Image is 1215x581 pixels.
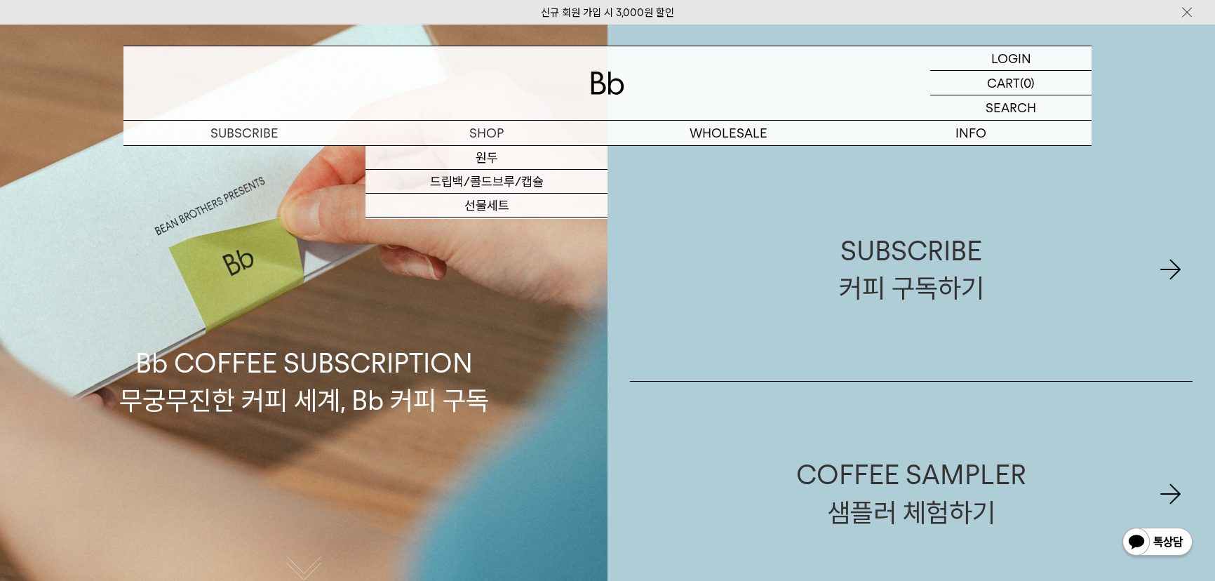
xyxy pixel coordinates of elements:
a: 선물세트 [365,194,607,218]
a: SUBSCRIBE [123,121,365,145]
div: COFFEE SAMPLER 샘플러 체험하기 [796,456,1026,530]
img: 로고 [591,72,624,95]
a: SHOP [365,121,607,145]
a: 원두 [365,146,607,170]
p: Bb COFFEE SUBSCRIPTION 무궁무진한 커피 세계, Bb 커피 구독 [119,211,489,419]
a: 드립백/콜드브루/캡슐 [365,170,607,194]
p: SEARCH [986,95,1036,120]
p: (0) [1020,71,1035,95]
a: 신규 회원 가입 시 3,000원 할인 [541,6,674,19]
div: SUBSCRIBE 커피 구독하기 [839,232,984,307]
img: 카카오톡 채널 1:1 채팅 버튼 [1121,526,1194,560]
a: 커피용품 [365,218,607,241]
a: CART (0) [930,71,1092,95]
p: LOGIN [991,46,1031,70]
p: CART [987,71,1020,95]
a: LOGIN [930,46,1092,71]
p: WHOLESALE [607,121,850,145]
a: SUBSCRIBE커피 구독하기 [630,158,1193,381]
p: INFO [850,121,1092,145]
